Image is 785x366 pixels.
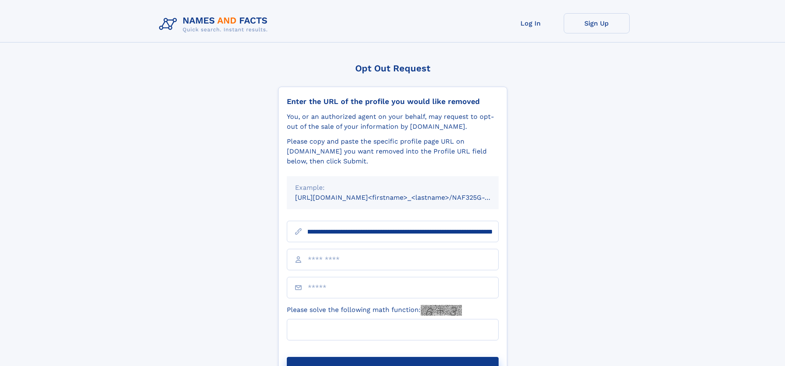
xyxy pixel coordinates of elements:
[287,305,462,316] label: Please solve the following math function:
[295,194,514,201] small: [URL][DOMAIN_NAME]<firstname>_<lastname>/NAF325G-xxxxxxxx
[287,112,499,132] div: You, or an authorized agent on your behalf, may request to opt-out of the sale of your informatio...
[498,13,564,33] a: Log In
[295,183,490,193] div: Example:
[564,13,630,33] a: Sign Up
[156,13,274,35] img: Logo Names and Facts
[287,137,499,166] div: Please copy and paste the specific profile page URL on [DOMAIN_NAME] you want removed into the Pr...
[287,97,499,106] div: Enter the URL of the profile you would like removed
[278,63,507,73] div: Opt Out Request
